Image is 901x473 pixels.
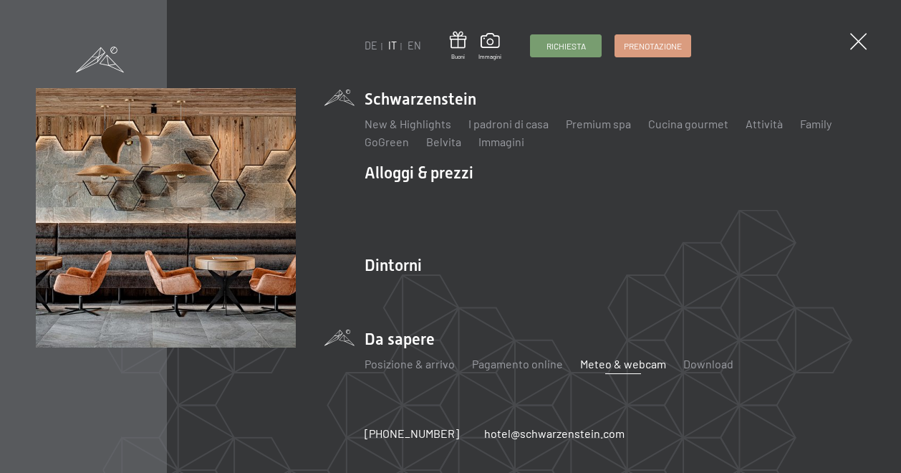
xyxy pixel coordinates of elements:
[450,53,466,61] span: Buoni
[546,40,586,52] span: Richiesta
[615,35,690,57] a: Prenotazione
[566,117,631,130] a: Premium spa
[468,117,549,130] a: I padroni di casa
[478,135,524,148] a: Immagini
[472,357,563,371] a: Pagamento online
[800,117,832,130] a: Family
[365,117,451,130] a: New & Highlights
[365,426,459,440] span: [PHONE_NUMBER]
[478,33,501,60] a: Immagini
[746,117,783,130] a: Attività
[365,426,459,441] a: [PHONE_NUMBER]
[388,39,397,52] a: IT
[624,40,682,52] span: Prenotazione
[365,39,377,52] a: DE
[478,53,501,61] span: Immagini
[365,135,409,148] a: GoGreen
[408,39,421,52] a: EN
[531,35,601,57] a: Richiesta
[426,135,461,148] a: Belvita
[450,32,466,61] a: Buoni
[683,357,733,371] a: Download
[36,88,295,348] img: [Translate to Italienisch:]
[648,117,728,130] a: Cucina gourmet
[365,357,455,371] a: Posizione & arrivo
[580,357,666,371] a: Meteo & webcam
[484,426,625,441] a: hotel@schwarzenstein.com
